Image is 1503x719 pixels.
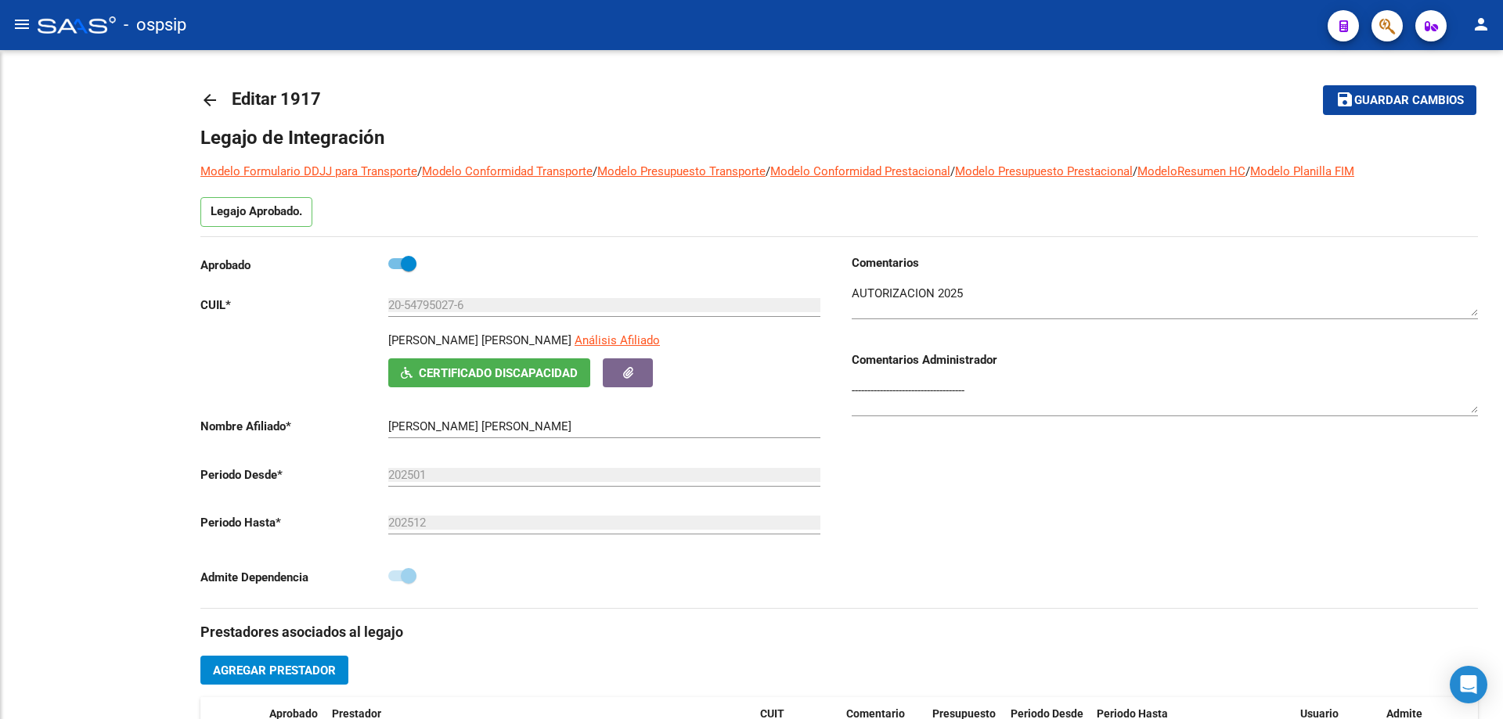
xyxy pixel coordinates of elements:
a: Modelo Planilla FIM [1250,164,1354,178]
a: Modelo Presupuesto Transporte [597,164,766,178]
a: Modelo Presupuesto Prestacional [955,164,1133,178]
a: Modelo Conformidad Prestacional [770,164,950,178]
span: Agregar Prestador [213,663,336,678]
mat-icon: person [1472,15,1490,34]
p: Aprobado [200,257,388,274]
p: Admite Dependencia [200,569,388,586]
h3: Prestadores asociados al legajo [200,621,1478,643]
h1: Legajo de Integración [200,125,1478,150]
p: [PERSON_NAME] [PERSON_NAME] [388,332,571,349]
p: Legajo Aprobado. [200,197,312,227]
p: Periodo Desde [200,466,388,484]
h3: Comentarios Administrador [852,351,1478,368]
div: Open Intercom Messenger [1450,666,1487,703]
h3: Comentarios [852,254,1478,271]
span: Análisis Afiliado [575,333,660,347]
mat-icon: arrow_back [200,91,219,110]
button: Agregar Prestador [200,656,348,685]
p: Periodo Hasta [200,514,388,531]
a: ModeloResumen HC [1137,164,1245,178]
mat-icon: save [1335,90,1354,109]
p: CUIL [200,297,388,314]
span: Guardar cambios [1354,94,1464,108]
button: Guardar cambios [1323,85,1476,114]
span: Certificado Discapacidad [419,366,578,380]
span: Editar 1917 [232,89,321,109]
span: - ospsip [124,8,186,42]
button: Certificado Discapacidad [388,358,590,387]
mat-icon: menu [13,15,31,34]
p: Nombre Afiliado [200,418,388,435]
a: Modelo Conformidad Transporte [422,164,593,178]
a: Modelo Formulario DDJJ para Transporte [200,164,417,178]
